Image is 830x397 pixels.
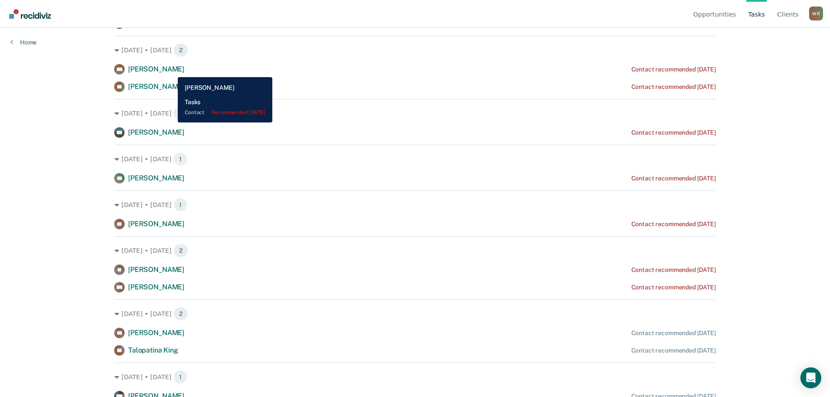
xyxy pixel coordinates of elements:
div: [DATE] • [DATE] 2 [114,307,716,321]
div: Contact recommended [DATE] [631,347,716,354]
span: Talopatina King [128,346,178,354]
span: 1 [173,106,187,120]
span: [PERSON_NAME] [128,82,184,91]
div: Contact recommended [DATE] [631,284,716,291]
span: 1 [173,152,187,166]
div: [DATE] • [DATE] 1 [114,198,716,212]
div: [DATE] • [DATE] 2 [114,43,716,57]
div: Contact recommended [DATE] [631,66,716,73]
div: Contact recommended [DATE] [631,175,716,182]
div: W R [809,7,823,20]
span: [PERSON_NAME] [128,265,184,274]
div: Contact recommended [DATE] [631,221,716,228]
span: [PERSON_NAME] [128,128,184,136]
span: 1 [173,370,187,384]
div: Contact recommended [DATE] [631,266,716,274]
a: Home [10,38,37,46]
button: Profile dropdown button [809,7,823,20]
img: Recidiviz [9,9,51,19]
div: Contact recommended [DATE] [631,83,716,91]
span: 2 [173,307,188,321]
span: [PERSON_NAME] [128,65,184,73]
div: Contact recommended [DATE] [631,329,716,337]
span: 2 [173,244,188,258]
span: [PERSON_NAME] [128,329,184,337]
span: 2 [173,43,188,57]
span: 1 [173,198,187,212]
div: [DATE] • [DATE] 1 [114,152,716,166]
div: [DATE] • [DATE] 1 [114,370,716,384]
div: [DATE] • [DATE] 2 [114,244,716,258]
span: [PERSON_NAME] [128,174,184,182]
div: Open Intercom Messenger [800,367,821,388]
div: Contact recommended [DATE] [631,129,716,136]
span: [PERSON_NAME] [128,220,184,228]
span: [PERSON_NAME] [128,283,184,291]
div: [DATE] • [DATE] 1 [114,106,716,120]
